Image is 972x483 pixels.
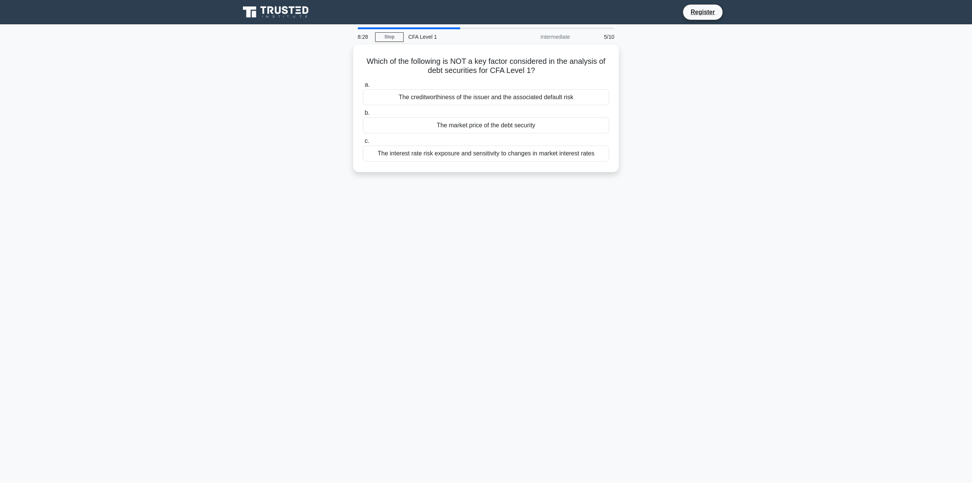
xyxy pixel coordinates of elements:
[364,109,369,116] span: b.
[353,29,375,44] div: 8:28
[362,57,610,76] h5: Which of the following is NOT a key factor considered in the analysis of debt securities for CFA ...
[363,117,609,133] div: The market price of the debt security
[364,138,369,144] span: c.
[363,89,609,105] div: The creditworthiness of the issuer and the associated default risk
[574,29,619,44] div: 5/10
[686,7,720,17] a: Register
[363,146,609,162] div: The interest rate risk exposure and sensitivity to changes in market interest rates
[375,32,404,42] a: Stop
[508,29,574,44] div: Intermediate
[364,81,369,88] span: a.
[404,29,508,44] div: CFA Level 1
